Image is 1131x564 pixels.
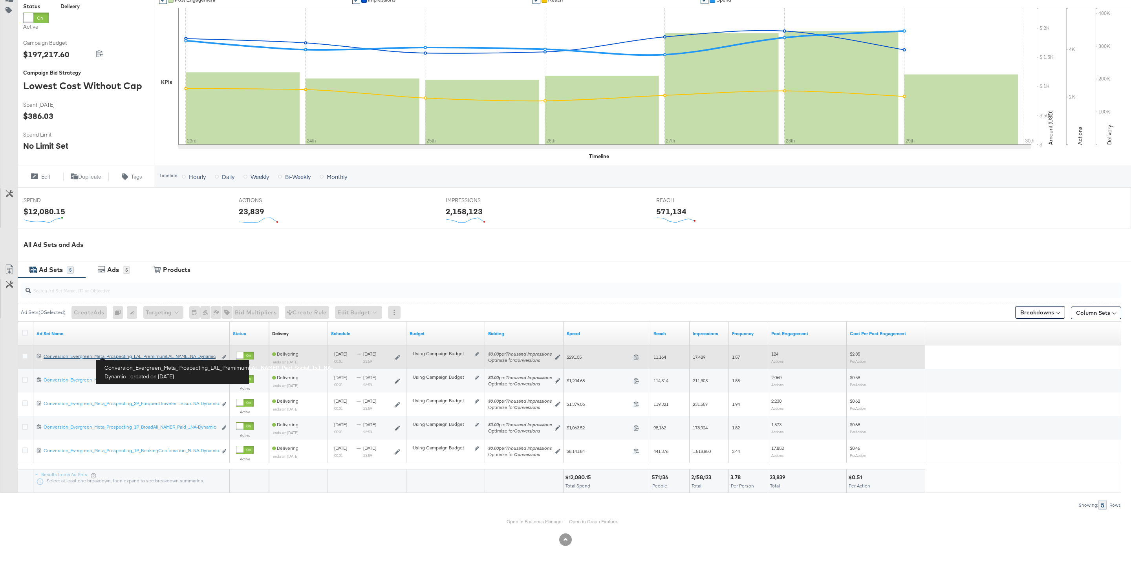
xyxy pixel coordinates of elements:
[331,330,403,337] a: Shows when your Ad Set is scheduled to deliver.
[850,382,866,387] sub: Per Action
[107,265,119,274] div: Ads
[569,518,619,524] a: Open in Graph Explorer
[567,448,630,454] span: $8,141.84
[565,474,593,481] div: $12,080.15
[771,359,784,363] sub: Actions
[23,79,149,92] div: Lowest Cost Without Cap
[413,421,473,427] div: Using Campaign Budget
[251,173,269,181] span: Weekly
[272,398,298,404] span: Delivering
[488,422,499,427] em: $0.00
[771,382,784,387] sub: Actions
[692,483,701,489] span: Total
[273,430,298,435] sub: ends on [DATE]
[488,381,552,387] div: Optimize for
[1106,125,1113,145] text: Delivery
[731,483,754,489] span: Per Person
[272,445,298,451] span: Delivering
[334,406,343,411] sub: 00:01
[236,433,254,438] label: Active
[488,330,560,337] a: Shows your bid and optimisation settings for this Ad Set.
[334,374,347,380] span: [DATE]
[850,422,860,427] span: $0.68
[1098,500,1107,510] div: 5
[236,409,254,414] label: Active
[506,398,552,404] em: Thousand Impressions
[44,377,218,385] a: Conversion_Evergreen_Meta_Prospecting_3P_TravelInterest_NAMER_P...NA-Dynamic
[334,453,343,458] sub: 00:01
[732,425,740,431] span: 1.82
[334,445,347,451] span: [DATE]
[109,172,155,181] button: Tags
[653,401,668,407] span: 119,321
[78,173,101,181] span: Duplicate
[771,429,784,434] sub: Actions
[771,351,778,357] span: 124
[1076,126,1083,145] text: Actions
[693,448,711,454] span: 1,518,850
[131,173,142,181] span: Tags
[272,374,298,380] span: Delivering
[21,309,66,316] div: Ad Sets ( 0 Selected)
[693,378,708,383] span: 211,303
[239,197,298,204] span: ACTIONS
[653,330,686,337] a: The number of people your ad was served to.
[363,453,372,458] sub: 23:59
[23,69,149,77] div: Campaign Bid Strategy
[334,359,343,363] sub: 00:01
[363,406,372,411] sub: 23:59
[691,474,714,481] div: 2,158,123
[272,330,289,337] div: Delivery
[273,383,298,388] sub: ends on [DATE]
[1047,110,1054,145] text: Amount (USD)
[273,407,298,411] sub: ends on [DATE]
[849,483,870,489] span: Per Action
[653,354,666,360] span: 11,164
[506,445,552,451] em: Thousand Impressions
[44,447,218,456] a: Conversion_Evergreen_Meta_Prospecting_1P_BookingConfirmation_N...NA-Dynamic
[488,374,552,380] span: per
[363,359,372,363] sub: 23:59
[446,197,505,204] span: IMPRESSIONS
[770,474,788,481] div: 23,839
[272,422,298,427] span: Delivering
[732,401,740,407] span: 1.94
[732,330,765,337] a: The average number of times your ad was served to each person.
[446,206,483,217] div: 2,158,123
[693,330,726,337] a: The number of times your ad was served. On mobile apps an ad is counted as served the first time ...
[488,374,499,380] em: $0.00
[850,453,866,458] sub: Per Action
[488,398,499,404] em: $0.00
[24,240,1131,249] div: All Ad Sets and Ads
[850,406,866,411] sub: Per Action
[334,351,347,357] span: [DATE]
[850,398,860,404] span: $0.62
[44,400,218,409] a: Conversion_Evergreen_Meta_Prospecting_3P_FrequentTraveler-Leisur...NA-Dynamic
[770,483,780,489] span: Total
[656,206,686,217] div: 571,134
[163,265,190,274] div: Products
[44,353,218,361] a: Conversion_Evergreen_Meta_Prospecting_LAL_PremimumLAL_NAME...NA-Dynamic
[236,362,254,367] label: Active
[850,374,860,380] span: $0.58
[123,266,130,274] div: 5
[113,306,127,319] div: 0
[488,445,499,451] em: $0.00
[363,445,376,451] span: [DATE]
[285,173,311,181] span: Bi-Weekly
[24,206,65,217] div: $12,080.15
[60,3,80,10] div: Delivery
[771,330,844,337] a: The number of actions related to your Page's posts as a result of your ad.
[771,406,784,411] sub: Actions
[23,140,68,151] div: No Limit Set
[488,404,552,411] div: Optimize for
[272,330,289,337] a: Reflects the ability of your Ad Set to achieve delivery based on ad states, schedule and budget.
[413,398,473,404] div: Using Campaign Budget
[273,454,298,458] sub: ends on [DATE]
[239,206,264,217] div: 23,839
[363,429,372,434] sub: 23:59
[848,474,864,481] div: $0.51
[488,398,552,404] span: per
[23,49,70,60] div: $197,217.60
[273,360,298,364] sub: ends on [DATE]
